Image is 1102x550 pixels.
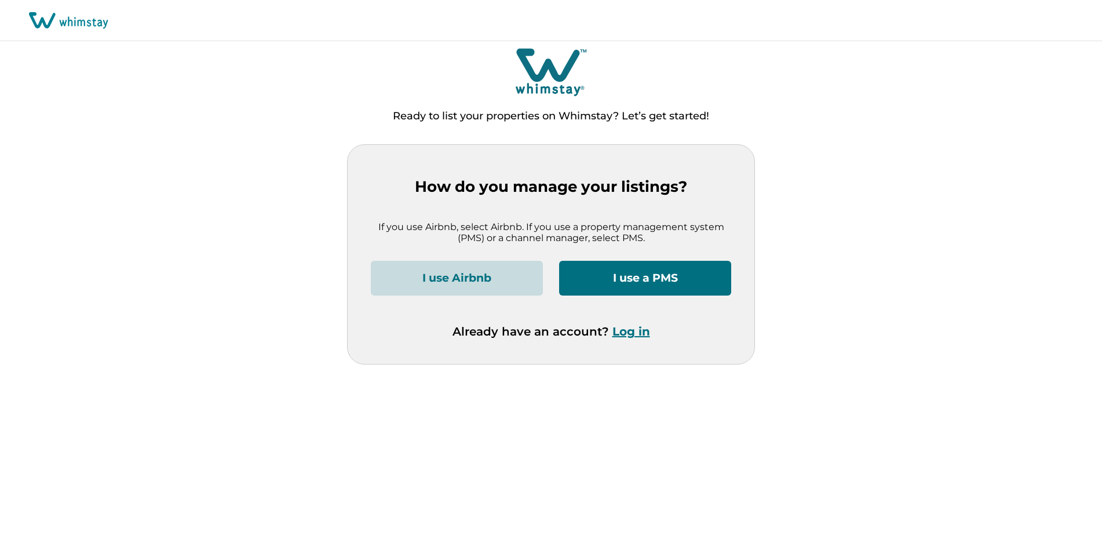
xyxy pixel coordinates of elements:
[371,178,731,196] p: How do you manage your listings?
[559,261,731,296] button: I use a PMS
[393,111,709,122] p: Ready to list your properties on Whimstay? Let’s get started!
[371,221,731,244] p: If you use Airbnb, select Airbnb. If you use a property management system (PMS) or a channel mana...
[453,325,650,338] p: Already have an account?
[612,325,650,338] button: Log in
[371,261,543,296] button: I use Airbnb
